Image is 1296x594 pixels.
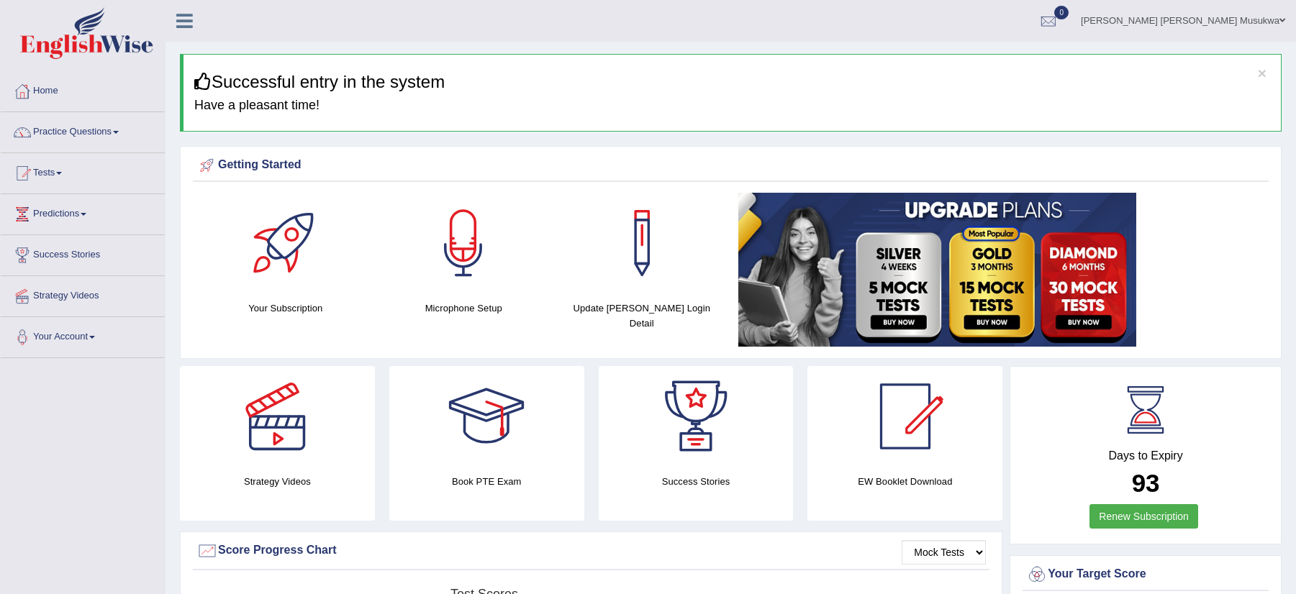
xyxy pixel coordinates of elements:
[180,474,375,489] h4: Strategy Videos
[1132,469,1160,497] b: 93
[1,235,165,271] a: Success Stories
[196,540,986,562] div: Score Progress Chart
[1,153,165,189] a: Tests
[196,155,1265,176] div: Getting Started
[599,474,794,489] h4: Success Stories
[1,194,165,230] a: Predictions
[1,276,165,312] a: Strategy Videos
[738,193,1136,347] img: small5.jpg
[1026,449,1265,462] h4: Days to Expiry
[1026,564,1265,585] div: Your Target Score
[560,301,724,331] h4: Update [PERSON_NAME] Login Detail
[389,474,584,489] h4: Book PTE Exam
[1,71,165,107] a: Home
[194,73,1270,91] h3: Successful entry in the system
[194,99,1270,113] h4: Have a pleasant time!
[1,112,165,148] a: Practice Questions
[382,301,546,316] h4: Microphone Setup
[1,317,165,353] a: Your Account
[807,474,1002,489] h4: EW Booklet Download
[204,301,368,316] h4: Your Subscription
[1089,504,1198,529] a: Renew Subscription
[1054,6,1069,19] span: 0
[1258,65,1266,81] button: ×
